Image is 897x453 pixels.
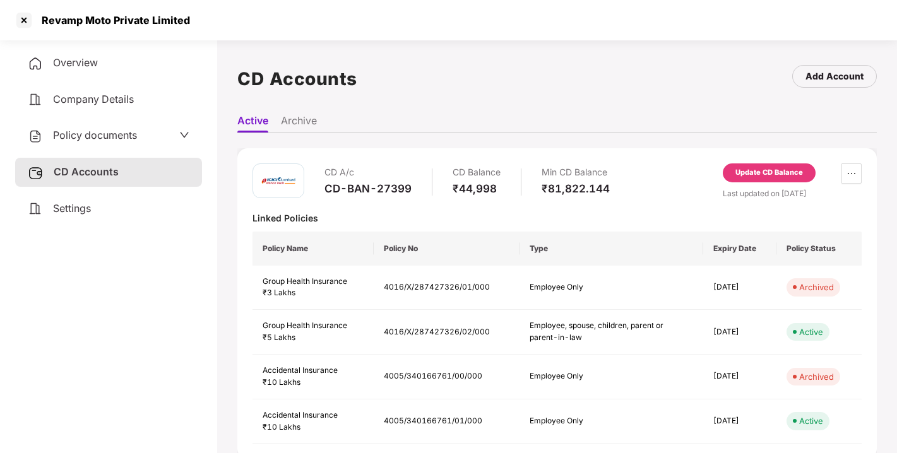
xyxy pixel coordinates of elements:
th: Type [520,232,703,266]
h1: CD Accounts [237,65,357,93]
span: down [179,130,189,140]
span: Company Details [53,93,134,105]
div: Update CD Balance [735,167,803,179]
img: svg+xml;base64,PHN2ZyB3aWR0aD0iMjUiIGhlaWdodD0iMjQiIHZpZXdCb3g9IjAgMCAyNSAyNCIgZmlsbD0ibm9uZSIgeG... [28,165,44,180]
td: [DATE] [703,266,776,310]
span: Settings [53,202,91,215]
div: Revamp Moto Private Limited [34,14,190,26]
div: Group Health Insurance [263,320,364,332]
span: CD Accounts [54,165,119,178]
img: svg+xml;base64,PHN2ZyB4bWxucz0iaHR0cDovL3d3dy53My5vcmcvMjAwMC9zdmciIHdpZHRoPSIyNCIgaGVpZ2h0PSIyNC... [28,201,43,216]
span: ₹3 Lakhs [263,288,295,297]
div: Group Health Insurance [263,276,364,288]
div: Active [799,326,823,338]
div: Accidental Insurance [263,409,364,421]
div: Employee Only [530,370,668,382]
div: Min CD Balance [542,163,610,182]
div: Accidental Insurance [263,365,364,377]
div: Add Account [805,69,864,83]
span: ₹10 Lakhs [263,422,300,432]
span: ₹5 Lakhs [263,332,295,342]
div: Archived [799,281,834,293]
div: CD A/c [324,163,412,182]
img: svg+xml;base64,PHN2ZyB4bWxucz0iaHR0cDovL3d3dy53My5vcmcvMjAwMC9zdmciIHdpZHRoPSIyNCIgaGVpZ2h0PSIyNC... [28,92,43,107]
span: Overview [53,56,98,69]
td: [DATE] [703,355,776,399]
img: svg+xml;base64,PHN2ZyB4bWxucz0iaHR0cDovL3d3dy53My5vcmcvMjAwMC9zdmciIHdpZHRoPSIyNCIgaGVpZ2h0PSIyNC... [28,56,43,71]
th: Policy Name [252,232,374,266]
td: [DATE] [703,399,776,444]
div: Linked Policies [252,212,862,224]
span: ellipsis [842,168,861,179]
div: CD Balance [453,163,501,182]
div: Last updated on [DATE] [723,187,862,199]
div: Employee, spouse, children, parent or parent-in-law [530,320,668,344]
li: Archive [281,114,317,132]
span: ₹10 Lakhs [263,377,300,387]
img: svg+xml;base64,PHN2ZyB4bWxucz0iaHR0cDovL3d3dy53My5vcmcvMjAwMC9zdmciIHdpZHRoPSIyNCIgaGVpZ2h0PSIyNC... [28,129,43,144]
li: Active [237,114,268,132]
td: 4005/340166761/00/000 [374,355,520,399]
td: 4016/X/287427326/01/000 [374,266,520,310]
div: Archived [799,370,834,383]
img: icici.png [259,174,297,187]
td: 4016/X/287427326/02/000 [374,310,520,355]
div: ₹44,998 [453,182,501,196]
th: Policy No [374,232,520,266]
th: Expiry Date [703,232,776,266]
td: [DATE] [703,310,776,355]
div: Employee Only [530,281,668,293]
div: Employee Only [530,415,668,427]
div: ₹81,822.144 [542,182,610,196]
span: Policy documents [53,129,137,141]
button: ellipsis [841,163,862,184]
div: CD-BAN-27399 [324,182,412,196]
div: Active [799,415,823,427]
td: 4005/340166761/01/000 [374,399,520,444]
th: Policy Status [776,232,862,266]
